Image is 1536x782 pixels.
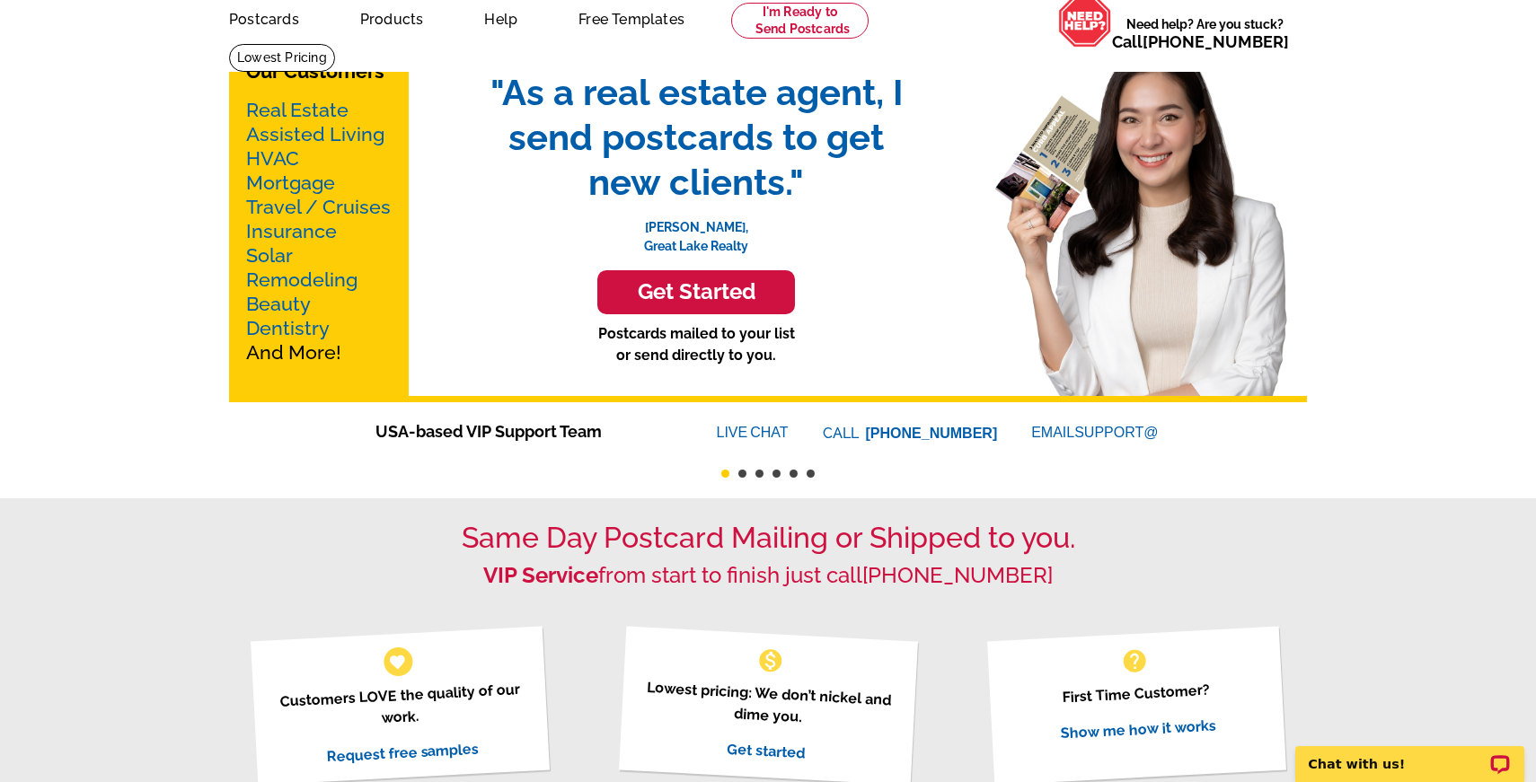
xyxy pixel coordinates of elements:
[1009,676,1262,711] p: First Time Customer?
[246,123,384,145] a: Assisted Living
[472,205,921,256] p: [PERSON_NAME], Great Lake Realty
[862,562,1053,588] a: [PHONE_NUMBER]
[472,70,921,205] span: "As a real estate agent, I send postcards to get new clients."
[229,563,1307,589] h2: from start to finish just call
[620,279,772,305] h3: Get Started
[229,521,1307,555] h1: Same Day Postcard Mailing or Shipped to you.
[246,268,358,291] a: Remodeling
[717,425,789,440] a: LIVECHAT
[246,147,299,170] a: HVAC
[738,470,746,478] button: 2 of 6
[1060,716,1216,742] a: Show me how it works
[756,646,785,675] span: monetization_on
[246,293,311,315] a: Beauty
[246,171,335,194] a: Mortgage
[790,470,798,478] button: 5 of 6
[1031,425,1161,440] a: EMAILSUPPORT@
[726,740,805,761] a: Get started
[272,678,526,734] p: Customers LOVE the quality of our work.
[1143,32,1289,51] a: [PHONE_NUMBER]
[866,426,998,441] a: [PHONE_NUMBER]
[717,422,751,444] font: LIVE
[1112,15,1298,51] span: Need help? Are you stuck?
[1284,725,1536,782] iframe: LiveChat chat widget
[246,196,391,218] a: Travel / Cruises
[640,676,895,733] p: Lowest pricing: We don’t nickel and dime you.
[246,99,349,121] a: Real Estate
[246,98,392,365] p: And More!
[483,562,598,588] strong: VIP Service
[246,220,337,242] a: Insurance
[772,470,781,478] button: 4 of 6
[375,419,663,444] span: USA-based VIP Support Team
[246,244,293,267] a: Solar
[472,323,921,366] p: Postcards mailed to your list or send directly to you.
[807,470,815,478] button: 6 of 6
[1074,422,1161,444] font: SUPPORT@
[472,270,921,314] a: Get Started
[388,652,407,671] span: favorite
[246,317,330,339] a: Dentistry
[1112,32,1289,51] span: Call
[1120,646,1149,675] span: help
[325,740,479,765] a: Request free samples
[721,470,729,478] button: 1 of 6
[823,423,861,444] font: CALL
[755,470,764,478] button: 3 of 6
